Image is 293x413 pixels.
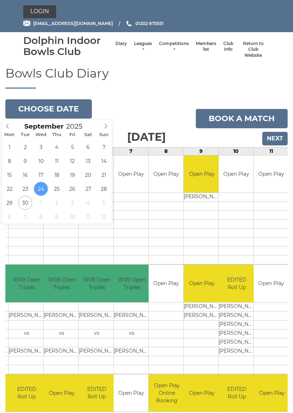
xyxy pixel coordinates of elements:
span: September 14, 2025 [97,154,111,168]
td: Open Play [254,374,290,412]
td: [PERSON_NAME] [219,320,255,329]
span: September 4, 2025 [50,140,64,154]
td: [PERSON_NAME] [184,193,220,202]
td: [PERSON_NAME] [9,311,45,320]
span: Wed [33,133,49,137]
span: October 4, 2025 [81,196,95,210]
span: Scroll to increment [24,123,64,130]
span: September 21, 2025 [97,168,111,182]
span: Tue [18,133,33,137]
td: [PERSON_NAME] [9,347,45,356]
span: September 2, 2025 [18,140,32,154]
span: October 2, 2025 [50,196,64,210]
span: September 3, 2025 [34,140,48,154]
span: September 25, 2025 [50,182,64,196]
td: [PERSON_NAME] [184,302,220,311]
td: 7 [114,147,149,155]
td: [PERSON_NAME] [219,347,255,356]
a: Club Info [223,41,233,53]
td: W09 Open Triples [114,265,150,302]
td: W09 Open Triples [9,265,45,302]
span: October 12, 2025 [97,210,111,224]
td: EDITED Roll Up [219,265,255,302]
td: Open Play [114,374,148,412]
span: Sun [96,133,112,137]
img: Phone us [126,21,131,26]
span: September 5, 2025 [65,140,79,154]
td: Open Play [184,265,220,302]
span: October 10, 2025 [65,210,79,224]
td: [PERSON_NAME] [219,302,255,311]
span: September 9, 2025 [18,154,32,168]
span: September 11, 2025 [50,154,64,168]
td: Open Play [149,155,183,193]
span: 01202 675551 [135,21,164,26]
span: October 1, 2025 [34,196,48,210]
button: Choose date [5,99,92,119]
h1: Bowls Club Diary [5,67,288,88]
span: September 22, 2025 [3,182,16,196]
span: September 30, 2025 [18,196,32,210]
a: Diary [115,41,127,47]
span: September 26, 2025 [65,182,79,196]
span: Mon [2,133,18,137]
div: Dolphin Indoor Bowls Club [23,35,112,57]
td: W09 Open Triples [44,265,80,302]
span: [EMAIL_ADDRESS][DOMAIN_NAME] [33,21,113,26]
span: September 27, 2025 [81,182,95,196]
td: [PERSON_NAME] [114,311,150,320]
td: [PERSON_NAME] [44,347,80,356]
td: Open Play [254,265,288,302]
td: Open Play [149,265,183,302]
span: September 24, 2025 [34,182,48,196]
td: [PERSON_NAME] [219,338,255,347]
span: September 18, 2025 [50,168,64,182]
a: Phone us 01202 675551 [125,20,164,27]
a: Members list [196,41,216,53]
span: October 3, 2025 [65,196,79,210]
td: vs [44,329,80,338]
td: Open Play [44,374,80,412]
td: Open Play Online Booking [149,374,185,412]
td: [PERSON_NAME] [219,329,255,338]
span: September 7, 2025 [97,140,111,154]
input: Next [262,132,288,145]
span: September 19, 2025 [65,168,79,182]
span: September 12, 2025 [65,154,79,168]
span: September 1, 2025 [3,140,16,154]
a: Competitions [159,41,189,53]
span: October 6, 2025 [3,210,16,224]
td: [PERSON_NAME] [44,311,80,320]
input: Scroll to increment [64,122,91,130]
span: October 11, 2025 [81,210,95,224]
td: Open Play [114,155,148,193]
span: Sat [80,133,96,137]
span: October 9, 2025 [50,210,64,224]
span: September 16, 2025 [18,168,32,182]
a: Return to Club Website [240,41,266,59]
td: 8 [149,147,184,155]
span: October 7, 2025 [18,210,32,224]
span: Fri [65,133,80,137]
span: September 23, 2025 [18,182,32,196]
span: September 8, 2025 [3,154,16,168]
span: September 29, 2025 [3,196,16,210]
span: September 6, 2025 [81,140,95,154]
td: 11 [254,147,289,155]
td: [PERSON_NAME] [219,311,255,320]
img: Email [23,21,30,26]
td: W09 Open Triples [79,265,115,302]
td: Open Play [184,155,220,193]
td: EDITED Roll Up [9,374,45,412]
a: Leagues [134,41,152,53]
a: Email [EMAIL_ADDRESS][DOMAIN_NAME] [23,20,113,27]
span: Thu [49,133,65,137]
td: Open Play [184,374,220,412]
td: vs [114,329,150,338]
td: [PERSON_NAME] [79,347,115,356]
span: September 13, 2025 [81,154,95,168]
td: Open Play [254,155,288,193]
td: 10 [219,147,254,155]
span: September 28, 2025 [97,182,111,196]
a: Book a match [196,109,288,128]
